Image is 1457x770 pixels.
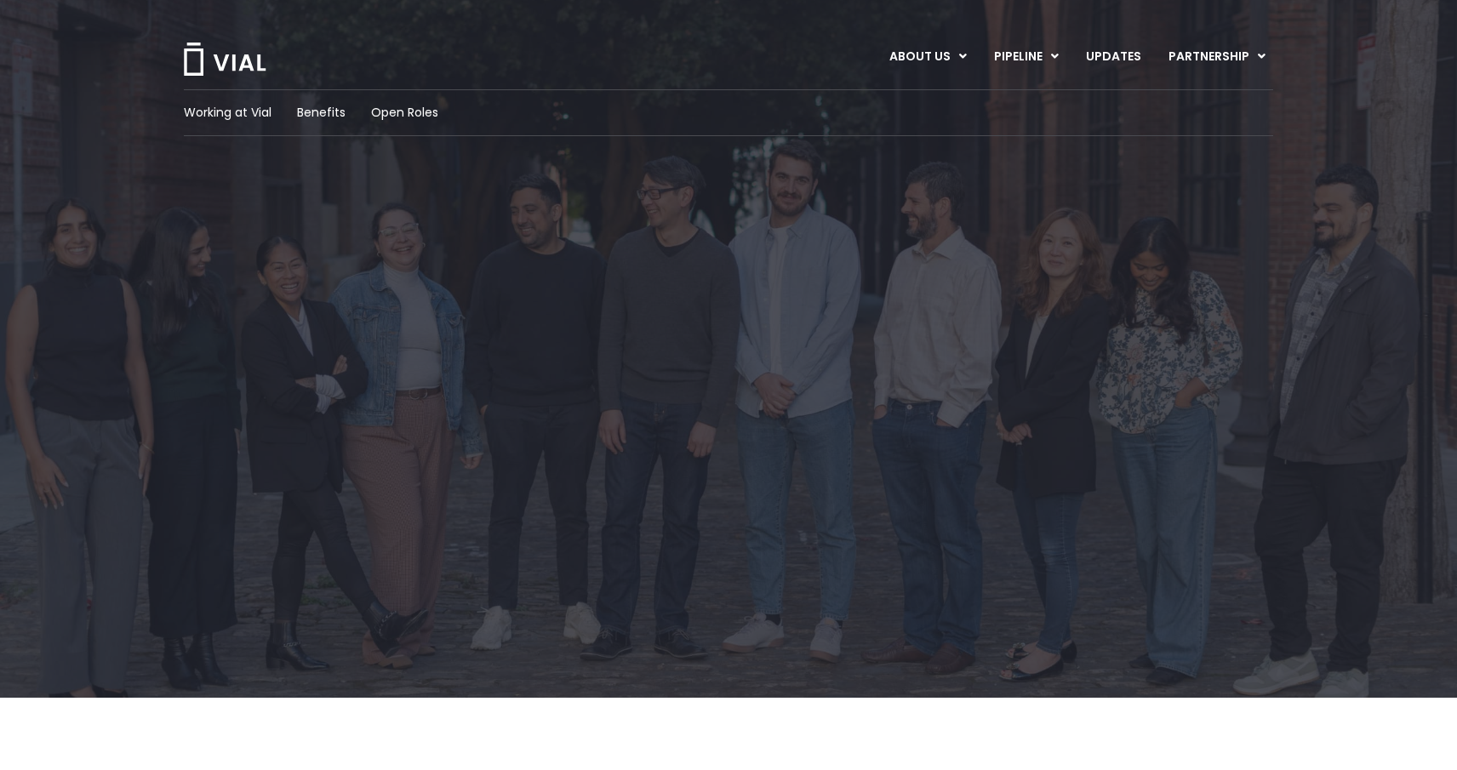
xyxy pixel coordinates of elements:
a: PIPELINEMenu Toggle [980,43,1071,71]
a: PARTNERSHIPMenu Toggle [1155,43,1279,71]
a: ABOUT USMenu Toggle [876,43,980,71]
a: UPDATES [1072,43,1154,71]
a: Working at Vial [184,104,271,122]
a: Benefits [297,104,346,122]
a: Open Roles [371,104,438,122]
img: Vial Logo [182,43,267,76]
